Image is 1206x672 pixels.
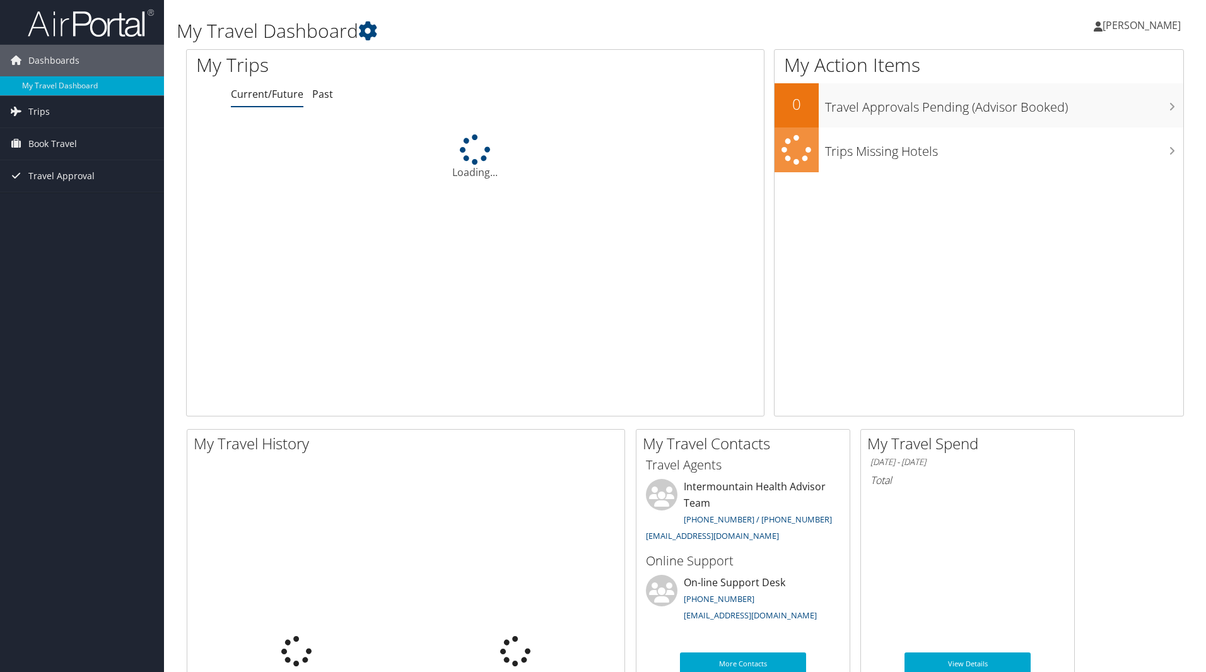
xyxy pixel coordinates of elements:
li: On-line Support Desk [640,575,846,627]
h3: Trips Missing Hotels [825,136,1183,160]
span: Travel Approval [28,160,95,192]
span: Dashboards [28,45,79,76]
h2: My Travel Contacts [643,433,850,454]
a: [PERSON_NAME] [1094,6,1193,44]
h3: Online Support [646,552,840,570]
a: Past [312,87,333,101]
span: Trips [28,96,50,127]
li: Intermountain Health Advisor Team [640,479,846,546]
a: 0Travel Approvals Pending (Advisor Booked) [775,83,1183,127]
a: [PHONE_NUMBER] / [PHONE_NUMBER] [684,514,832,525]
a: [PHONE_NUMBER] [684,593,754,604]
h1: My Travel Dashboard [177,18,855,44]
h1: My Trips [196,52,514,78]
h1: My Action Items [775,52,1183,78]
a: Trips Missing Hotels [775,127,1183,172]
h2: My Travel History [194,433,624,454]
a: [EMAIL_ADDRESS][DOMAIN_NAME] [684,610,817,621]
h3: Travel Agents [646,456,840,474]
h2: 0 [775,93,819,115]
div: Loading... [187,134,764,180]
a: Current/Future [231,87,303,101]
h6: Total [870,473,1065,487]
span: Book Travel [28,128,77,160]
h6: [DATE] - [DATE] [870,456,1065,468]
a: [EMAIL_ADDRESS][DOMAIN_NAME] [646,530,779,541]
span: [PERSON_NAME] [1103,18,1181,32]
img: airportal-logo.png [28,8,154,38]
h2: My Travel Spend [867,433,1074,454]
h3: Travel Approvals Pending (Advisor Booked) [825,92,1183,116]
